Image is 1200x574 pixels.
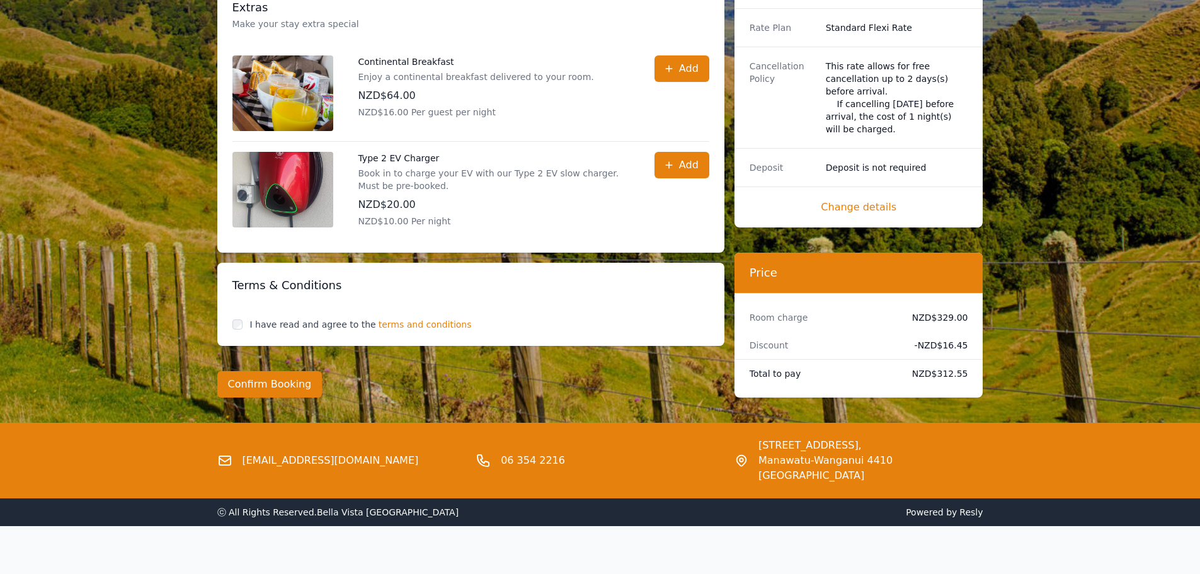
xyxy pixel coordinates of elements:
[750,311,892,324] dt: Room charge
[501,453,565,468] a: 06 354 2216
[750,60,816,135] dt: Cancellation Policy
[750,161,816,174] dt: Deposit
[826,161,968,174] dd: Deposit is not required
[959,507,983,517] a: Resly
[826,21,968,34] dd: Standard Flexi Rate
[750,339,892,352] dt: Discount
[605,506,983,519] span: Powered by
[232,18,709,30] p: Make your stay extra special
[902,367,968,380] dd: NZD$312.55
[758,453,983,483] span: Manawatu-Wanganui 4410 [GEOGRAPHIC_DATA]
[243,453,419,468] a: [EMAIL_ADDRESS][DOMAIN_NAME]
[750,367,892,380] dt: Total to pay
[750,265,968,280] h3: Price
[758,438,983,453] span: [STREET_ADDRESS],
[358,106,594,118] p: NZD$16.00 Per guest per night
[358,71,594,83] p: Enjoy a continental breakfast delivered to your room.
[379,318,472,331] span: terms and conditions
[902,339,968,352] dd: - NZD$16.45
[654,152,709,178] button: Add
[679,61,699,76] span: Add
[358,152,629,164] p: Type 2 EV Charger
[217,371,323,398] button: Confirm Booking
[902,311,968,324] dd: NZD$329.00
[358,88,594,103] p: NZD$64.00
[232,55,333,131] img: Continental Breakfast
[232,278,709,293] h3: Terms & Conditions
[679,158,699,173] span: Add
[358,197,629,212] p: NZD$20.00
[750,21,816,34] dt: Rate Plan
[654,55,709,82] button: Add
[750,200,968,215] span: Change details
[358,55,594,68] p: Continental Breakfast
[826,60,968,135] div: This rate allows for free cancellation up to 2 days(s) before arrival. If cancelling [DATE] befor...
[358,215,629,227] p: NZD$10.00 Per night
[250,319,376,330] label: I have read and agree to the
[358,167,629,192] p: Book in to charge your EV with our Type 2 EV slow charger. Must be pre-booked.
[217,507,459,517] span: ⓒ All Rights Reserved. Bella Vista [GEOGRAPHIC_DATA]
[232,152,333,227] img: Type 2 EV Charger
